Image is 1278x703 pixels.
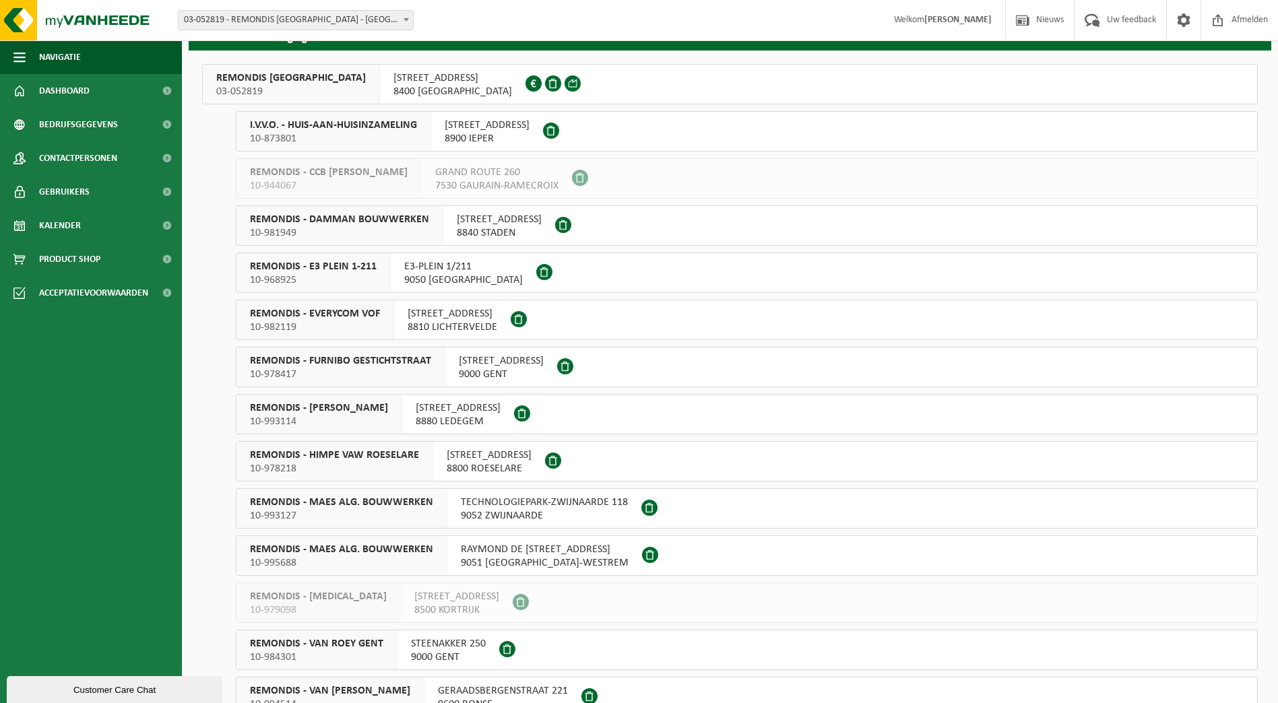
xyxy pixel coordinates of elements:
[236,253,1258,293] button: REMONDIS - E3 PLEIN 1-211 10-968925 E3-PLEIN 1/2119050 [GEOGRAPHIC_DATA]
[445,132,530,145] span: 8900 IEPER
[250,368,431,381] span: 10-978417
[250,603,387,617] span: 10-979098
[236,441,1258,481] button: REMONDIS - HIMPE VAW ROESELARE 10-978218 [STREET_ADDRESS]8800 ROESELARE
[178,10,414,30] span: 03-052819 - REMONDIS WEST-VLAANDEREN - OOSTENDE
[393,85,512,98] span: 8400 [GEOGRAPHIC_DATA]
[393,71,512,85] span: [STREET_ADDRESS]
[202,64,1258,104] button: REMONDIS [GEOGRAPHIC_DATA] 03-052819 [STREET_ADDRESS]8400 [GEOGRAPHIC_DATA]
[250,556,433,570] span: 10-995688
[236,111,1258,152] button: I.V.V.O. - HUIS-AAN-HUISINZAMELING 10-873801 [STREET_ADDRESS]8900 IEPER
[250,226,429,240] span: 10-981949
[459,354,544,368] span: [STREET_ADDRESS]
[447,448,532,462] span: [STREET_ADDRESS]
[457,226,542,240] span: 8840 STADEN
[416,415,501,428] span: 8880 LEDEGEM
[416,401,501,415] span: [STREET_ADDRESS]
[461,509,628,523] span: 9052 ZWIJNAARDE
[408,321,497,334] span: 8810 LICHTERVELDE
[411,650,486,664] span: 9000 GENT
[447,462,532,475] span: 8800 ROESELARE
[236,535,1258,576] button: REMONDIS - MAES ALG. BOUWWERKEN 10-995688 RAYMOND DE [STREET_ADDRESS]9051 [GEOGRAPHIC_DATA]-WESTREM
[250,684,410,698] span: REMONDIS - VAN [PERSON_NAME]
[250,590,387,603] span: REMONDIS - [MEDICAL_DATA]
[216,71,366,85] span: REMONDIS [GEOGRAPHIC_DATA]
[459,368,544,381] span: 9000 GENT
[216,85,366,98] span: 03-052819
[250,462,419,475] span: 10-978218
[411,637,486,650] span: STEENAKKER 250
[250,509,433,523] span: 10-993127
[250,448,419,462] span: REMONDIS - HIMPE VAW ROESELARE
[179,11,413,30] span: 03-052819 - REMONDIS WEST-VLAANDEREN - OOSTENDE
[236,488,1258,529] button: REMONDIS - MAES ALG. BOUWWERKEN 10-993127 TECHNOLOGIEPARK-ZWIJNAARDE 1189052 ZWIJNAARDE
[250,496,433,509] span: REMONDIS - MAES ALG. BOUWWERKEN
[7,673,225,703] iframe: chat widget
[250,179,408,193] span: 10-944067
[435,166,558,179] span: GRAND ROUTE 260
[250,307,380,321] span: REMONDIS - EVERYCOM VOF
[250,213,429,226] span: REMONDIS - DAMMAN BOUWWERKEN
[924,15,992,25] strong: [PERSON_NAME]
[461,556,629,570] span: 9051 [GEOGRAPHIC_DATA]-WESTREM
[39,242,100,276] span: Product Shop
[404,273,523,287] span: 9050 [GEOGRAPHIC_DATA]
[414,603,499,617] span: 8500 KORTRIJK
[250,415,388,428] span: 10-993114
[250,119,417,132] span: I.V.V.O. - HUIS-AAN-HUISINZAMELING
[236,347,1258,387] button: REMONDIS - FURNIBO GESTICHTSTRAAT 10-978417 [STREET_ADDRESS]9000 GENT
[236,205,1258,246] button: REMONDIS - DAMMAN BOUWWERKEN 10-981949 [STREET_ADDRESS]8840 STADEN
[435,179,558,193] span: 7530 GAURAIN-RAMECROIX
[39,74,90,108] span: Dashboard
[236,300,1258,340] button: REMONDIS - EVERYCOM VOF 10-982119 [STREET_ADDRESS]8810 LICHTERVELDE
[39,108,118,141] span: Bedrijfsgegevens
[250,273,377,287] span: 10-968925
[461,496,628,509] span: TECHNOLOGIEPARK-ZWIJNAARDE 118
[39,175,90,209] span: Gebruikers
[236,630,1258,670] button: REMONDIS - VAN ROEY GENT 10-984301 STEENAKKER 2509000 GENT
[250,543,433,556] span: REMONDIS - MAES ALG. BOUWWERKEN
[414,590,499,603] span: [STREET_ADDRESS]
[250,637,383,650] span: REMONDIS - VAN ROEY GENT
[461,543,629,556] span: RAYMOND DE [STREET_ADDRESS]
[250,132,417,145] span: 10-873801
[39,40,81,74] span: Navigatie
[408,307,497,321] span: [STREET_ADDRESS]
[39,209,81,242] span: Kalender
[250,166,408,179] span: REMONDIS - CCB [PERSON_NAME]
[457,213,542,226] span: [STREET_ADDRESS]
[438,684,568,698] span: GERAADSBERGENSTRAAT 221
[404,260,523,273] span: E3-PLEIN 1/211
[39,141,117,175] span: Contactpersonen
[236,394,1258,434] button: REMONDIS - [PERSON_NAME] 10-993114 [STREET_ADDRESS]8880 LEDEGEM
[445,119,530,132] span: [STREET_ADDRESS]
[250,354,431,368] span: REMONDIS - FURNIBO GESTICHTSTRAAT
[250,650,383,664] span: 10-984301
[250,401,388,415] span: REMONDIS - [PERSON_NAME]
[250,321,380,334] span: 10-982119
[39,276,148,310] span: Acceptatievoorwaarden
[250,260,377,273] span: REMONDIS - E3 PLEIN 1-211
